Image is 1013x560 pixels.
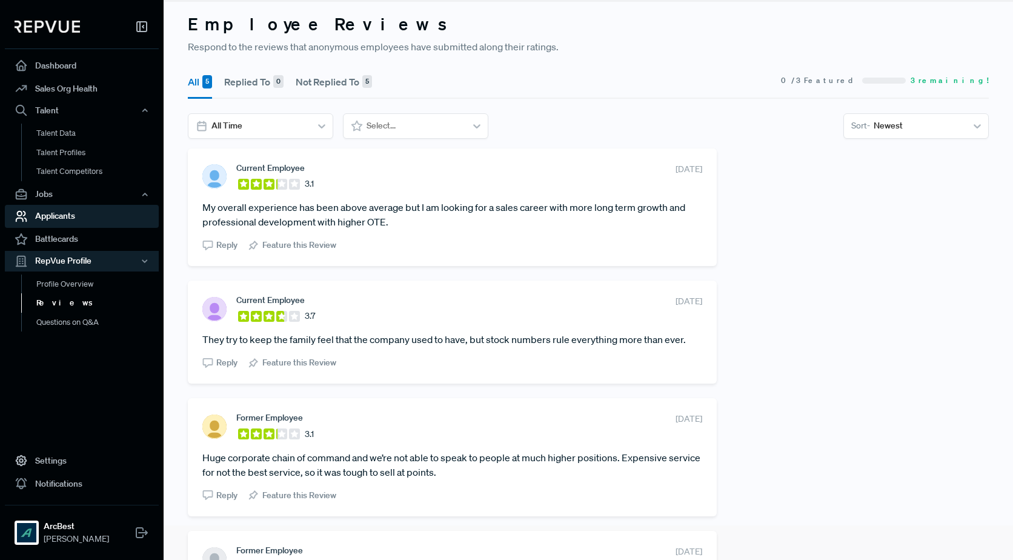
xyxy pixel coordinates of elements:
[216,239,237,252] span: Reply
[5,184,159,205] button: Jobs
[5,505,159,550] a: ArcBestArcBest[PERSON_NAME]
[305,178,314,190] span: 3.1
[236,413,303,422] span: Former Employee
[202,75,212,88] div: 5
[911,75,989,86] span: 3 remaining!
[17,523,36,542] img: ArcBest
[262,356,336,369] span: Feature this Review
[21,124,175,143] a: Talent Data
[5,205,159,228] a: Applicants
[202,332,702,347] article: They try to keep the family feel that the company used to have, but stock numbers rule everything...
[188,65,212,99] button: All 5
[188,14,989,35] h3: Employee Reviews
[216,356,237,369] span: Reply
[21,143,175,162] a: Talent Profiles
[676,545,702,558] span: [DATE]
[44,520,109,533] strong: ArcBest
[216,489,237,502] span: Reply
[188,39,989,54] p: Respond to the reviews that anonymous employees have submitted along their ratings.
[44,533,109,545] span: [PERSON_NAME]
[676,413,702,425] span: [DATE]
[5,77,159,100] a: Sales Org Health
[15,21,80,33] img: RepVue
[5,100,159,121] button: Talent
[5,449,159,472] a: Settings
[21,313,175,332] a: Questions on Q&A
[236,295,305,305] span: Current Employee
[5,472,159,495] a: Notifications
[296,65,372,99] button: Not Replied To 5
[851,119,870,132] span: Sort -
[362,75,372,88] div: 5
[224,65,284,99] button: Replied To 0
[5,251,159,272] button: RepVue Profile
[262,239,336,252] span: Feature this Review
[21,162,175,181] a: Talent Competitors
[236,163,305,173] span: Current Employee
[21,275,175,294] a: Profile Overview
[676,163,702,176] span: [DATE]
[273,75,284,88] div: 0
[262,489,336,502] span: Feature this Review
[236,545,303,555] span: Former Employee
[21,293,175,313] a: Reviews
[202,450,702,479] article: Huge corporate chain of command and we’re not able to speak to people at much higher positions. E...
[305,310,315,322] span: 3.7
[676,295,702,308] span: [DATE]
[202,200,702,229] article: My overall experience has been above average but I am looking for a sales career with more long t...
[5,54,159,77] a: Dashboard
[305,428,314,441] span: 3.1
[781,75,857,86] span: 0 / 3 Featured
[5,228,159,251] a: Battlecards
